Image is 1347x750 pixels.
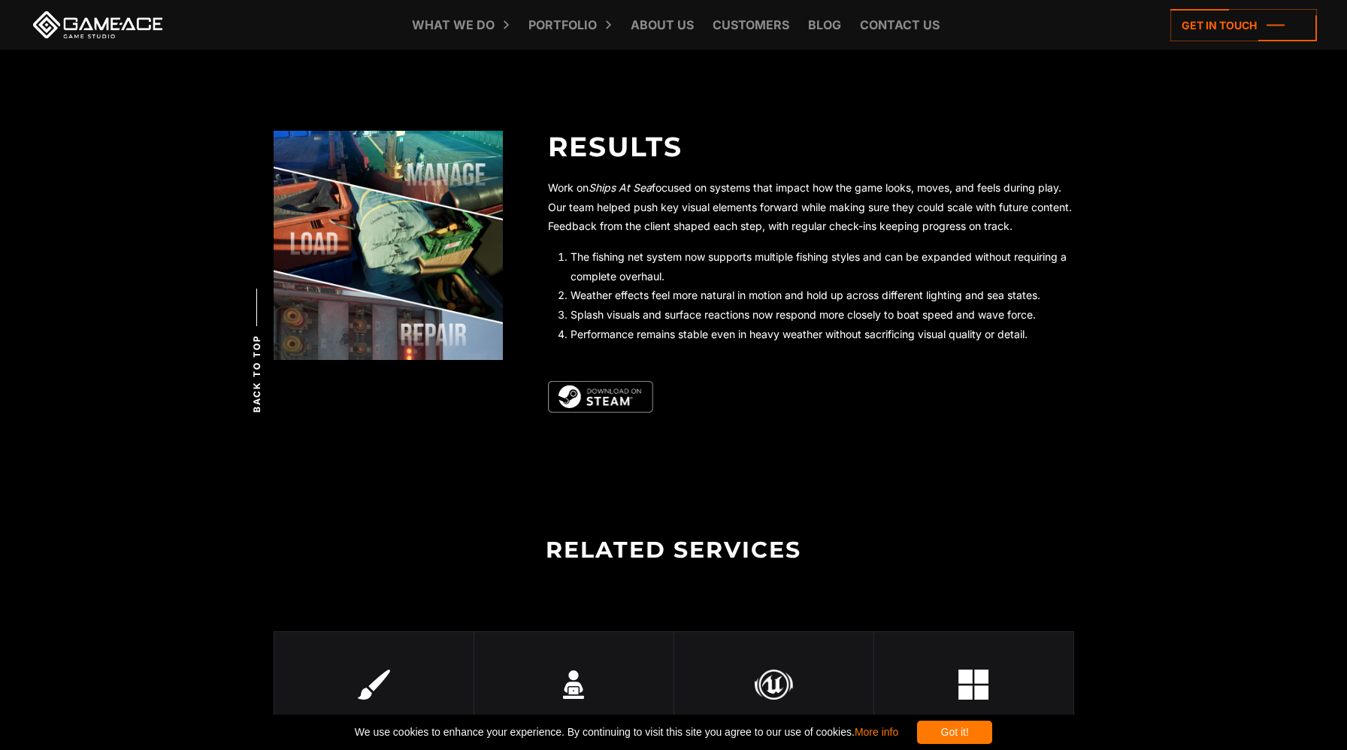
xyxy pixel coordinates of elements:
li: The fishing net system now supports multiple fishing styles and can be expanded without requiring... [571,247,1074,286]
li: Splash visuals and surface reactions now respond more closely to boat speed and wave force. [571,305,1074,325]
img: Developers logo footer [558,670,589,700]
h2: RELATED SERVICES [274,473,1074,601]
li: Performance remains stable even in heavy weather without sacrificing visual quality or detail. [571,325,1074,344]
a: More info [855,726,898,738]
span: We use cookies to enhance your experience. By continuing to visit this site you agree to our use ... [355,721,898,744]
img: Game Art Ctreation [358,670,390,700]
li: Weather effects feel more natural in motion and hold up across different lighting and sea states. [571,286,1074,305]
div: Got it! [917,721,992,744]
p: Work on focused on systems that impact how the game looks, moves, and feels during play. Our team... [548,178,1074,236]
a: Get in touch [1170,9,1317,41]
em: Ships At Sea [589,181,652,194]
span: Back to top [250,334,264,413]
h2: RESULTS [548,131,1074,163]
img: Ships at sea results [274,131,503,360]
img: Steam [548,381,653,413]
img: wwd unreal [755,670,793,700]
img: Game development services [958,670,988,700]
